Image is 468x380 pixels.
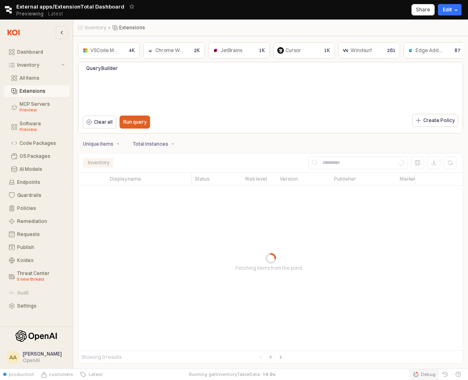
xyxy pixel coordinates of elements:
button: Debug [409,369,439,380]
span: Debug [421,371,435,378]
iframe: QueryBuildingItay [83,78,458,111]
p: 87 [455,47,460,54]
div: Publish [17,245,65,250]
div: Preview [20,127,65,133]
p: 261 [387,47,396,54]
button: Source Control [37,369,76,380]
button: Threat Center [4,268,70,286]
div: Progress circle [266,253,276,264]
p: 1K [259,47,265,54]
button: Requests [4,229,70,240]
p: Total instances [133,140,168,148]
button: Add app to favorites [128,2,136,11]
div: Requests [17,231,65,237]
span: 14.9 s [262,371,276,378]
button: Settings [4,300,70,312]
div: All Items [20,75,65,81]
div: JetBrains1K [208,42,270,59]
div: Koidex [17,258,65,263]
span: Latest [86,371,103,378]
div: AA [9,353,17,361]
button: Code Packages [4,138,70,149]
button: OS Packages [4,151,70,162]
button: AI Models [4,164,70,175]
div: Cursor1K [273,42,335,59]
button: Edit [438,4,461,15]
span: production [9,371,34,378]
div: AI Models [20,166,65,172]
p: - [117,140,120,148]
button: Extensions [4,85,70,97]
div: OpenAI [23,357,62,364]
p: 4K [129,47,135,54]
button: Endpoints [4,177,70,188]
button: Remediation [4,216,70,227]
div: MCP Servers [20,101,65,114]
button: Guardrails [4,190,70,201]
button: Run query [120,116,150,129]
p: Create Policy [423,117,455,124]
div: Previewing Latest [16,8,67,20]
span: Edge Add-ons [416,47,449,54]
div: Cursor [285,46,301,55]
span: External apps/ExtensionTotal Dashboard [16,2,124,11]
p: Run query [123,119,146,125]
div: Dashboard [17,49,65,55]
button: AA [7,351,20,364]
button: Create Policy [412,114,458,127]
div: Inventory [17,62,60,68]
button: Software [4,118,70,136]
button: Audit [4,287,70,299]
div: Code Packages [20,140,65,146]
p: Clear all [94,119,113,125]
p: 2K [194,47,200,54]
div: Preview [20,107,65,114]
button: Inventory [4,59,70,71]
p: - [172,140,175,148]
div: OS Packages [20,153,65,159]
span: [PERSON_NAME] [23,351,62,357]
div: Policies [17,205,65,211]
div: Endpoints [17,179,65,185]
button: Releases and History [44,8,67,20]
div: Extensions [20,88,65,94]
span: JetBrains [220,47,242,54]
button: Policies [4,203,70,214]
div: VSCode Marketplace4K [78,42,140,59]
div: Remediation [17,218,65,224]
button: Clear all [83,116,116,129]
button: Latest [76,369,106,380]
button: Koidex [4,255,70,266]
button: History [439,369,452,380]
button: Dashboard [4,46,70,58]
p: Share [416,7,430,13]
p: Unique items [83,140,113,148]
div: Threat Center [17,271,65,283]
div: Software [20,121,65,133]
main: App Body [73,20,468,369]
button: Publish [4,242,70,253]
p: Latest [48,11,63,17]
nav: Breadcrumbs [78,24,335,31]
div: Settings [17,303,65,309]
button: Help [452,369,465,380]
div: 5 new threats [17,276,65,283]
span: VSCode Marketplace [90,47,138,54]
div: Guardrails [17,192,65,198]
span: Chrome Web Store [155,47,199,54]
button: MCP Servers [4,98,70,116]
div: Chrome Web Store2K [143,42,205,59]
span: customers [49,371,73,378]
button: All Items [4,72,70,84]
div: Windsurf [350,46,372,55]
div: Windsurf261 [338,42,400,59]
button: Share app [411,4,435,15]
span: Running getInventoryTableData: [189,371,261,378]
div: Audit [17,290,65,296]
p: Query Builder [86,65,191,72]
div: Edge Add-ons87 [403,42,465,59]
span: Previewing [16,10,44,18]
p: 1K [324,47,330,54]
